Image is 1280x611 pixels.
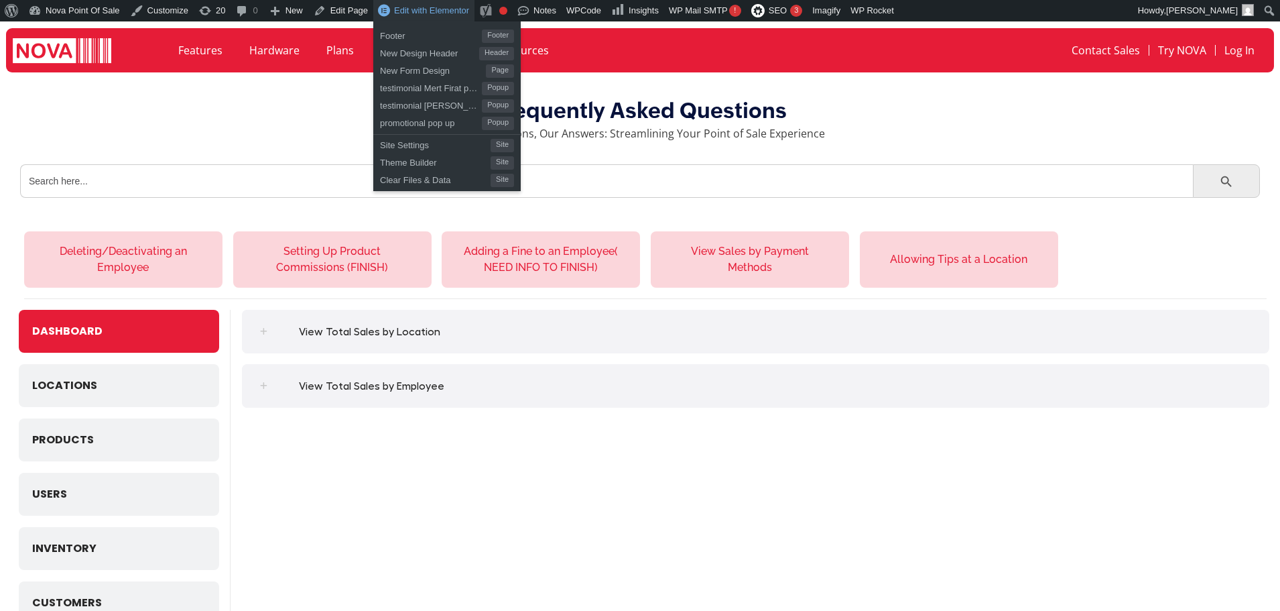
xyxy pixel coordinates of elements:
a: Resources [483,35,562,66]
a: FooterFooter [373,25,521,43]
a: testimonial [PERSON_NAME] pop upPopup [373,95,521,113]
em: View Total Sales by Employee [285,378,458,394]
a: Features [165,35,236,66]
span: Theme Builder [380,152,491,170]
span: Popup [482,82,514,95]
a: Log In [1216,35,1263,66]
span: Site Settings [380,135,491,152]
a: Deleting/Deactivating an Employee [45,243,202,276]
a: Theme BuilderSite [373,152,521,170]
a: New Form DesignPage [373,60,521,78]
span: SEO [769,5,787,15]
span: promotional pop up [380,113,482,130]
span: Dashboard [32,323,103,339]
a: Adding a Fine to an Employee( NEED INFO TO FINISH) [462,243,619,276]
a: testimonial Mert Firat pop upPopup [373,78,521,95]
span: [PERSON_NAME] [1166,5,1238,15]
span: ! [729,5,741,17]
a: Try NOVA [1149,35,1215,66]
span: Site [491,139,514,152]
span: Clear Files & Data [380,170,491,187]
svg: Search [1219,174,1234,189]
div: 3 [790,5,802,17]
a: Allowing Tips at a Location [881,252,1037,268]
span: Users [32,486,67,502]
span: Page [486,64,514,78]
span: Edit with Elementor [394,5,469,15]
span: Footer [380,25,482,43]
span: Inventory [32,541,97,557]
span: Header [479,47,514,60]
a: Site SettingsSite [373,135,521,152]
input: Search here... [20,164,1193,198]
nav: Menu [165,35,882,66]
nav: Menu [896,35,1263,66]
a: Contact Sales [1063,35,1149,66]
a: New Design HeaderHeader [373,43,521,60]
span: testimonial [PERSON_NAME] pop up [380,95,482,113]
h2: Frequently Asked Questions [228,98,1052,123]
span: Locations [32,378,97,394]
a: Setting Up Product Commissions (FINISH) [254,243,411,276]
a: Contact [367,35,434,66]
a: Hardware [236,35,313,66]
div: Focus keyphrase not set [499,7,507,15]
span: testimonial Mert Firat pop up [380,78,482,95]
span: Popup [482,117,514,130]
a: View Sales by Payment Methods [671,243,828,276]
span: Products [32,432,94,448]
span: Site [491,174,514,187]
em: View Total Sales by Location [285,324,454,340]
a: Plans [313,35,367,66]
span: New Design Header [380,43,479,60]
a: Clear Files & DataSite [373,170,521,187]
a: promotional pop upPopup [373,113,521,130]
span: Popup [482,99,514,113]
span: Customers [32,595,102,611]
span: New Form Design [380,60,486,78]
span: Footer [482,30,514,43]
span: Site [491,156,514,170]
img: logo white [13,38,111,66]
